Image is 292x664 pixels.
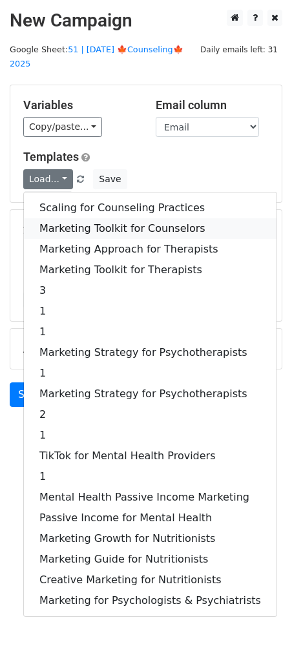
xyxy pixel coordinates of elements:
[24,322,276,342] a: 1
[24,301,276,322] a: 1
[24,528,276,549] a: Marketing Growth for Nutritionists
[24,466,276,487] a: 1
[24,198,276,218] a: Scaling for Counseling Practices
[24,508,276,528] a: Passive Income for Mental Health
[24,260,276,280] a: Marketing Toolkit for Therapists
[227,602,292,664] iframe: Chat Widget
[23,98,136,112] h5: Variables
[23,150,79,163] a: Templates
[93,169,127,189] button: Save
[24,404,276,425] a: 2
[23,169,73,189] a: Load...
[10,45,183,69] a: 51 | [DATE] 🍁Counseling🍁 2025
[24,280,276,301] a: 3
[24,384,276,404] a: Marketing Strategy for Psychotherapists
[196,45,282,54] a: Daily emails left: 31
[24,549,276,570] a: Marketing Guide for Nutritionists
[24,446,276,466] a: TikTok for Mental Health Providers
[23,117,102,137] a: Copy/paste...
[10,382,52,407] a: Send
[10,45,183,69] small: Google Sheet:
[24,590,276,611] a: Marketing for Psychologists & Psychiatrists
[156,98,269,112] h5: Email column
[24,342,276,363] a: Marketing Strategy for Psychotherapists
[10,10,282,32] h2: New Campaign
[24,239,276,260] a: Marketing Approach for Therapists
[196,43,282,57] span: Daily emails left: 31
[24,218,276,239] a: Marketing Toolkit for Counselors
[24,570,276,590] a: Creative Marketing for Nutritionists
[24,487,276,508] a: Mental Health Passive Income Marketing
[24,363,276,384] a: 1
[24,425,276,446] a: 1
